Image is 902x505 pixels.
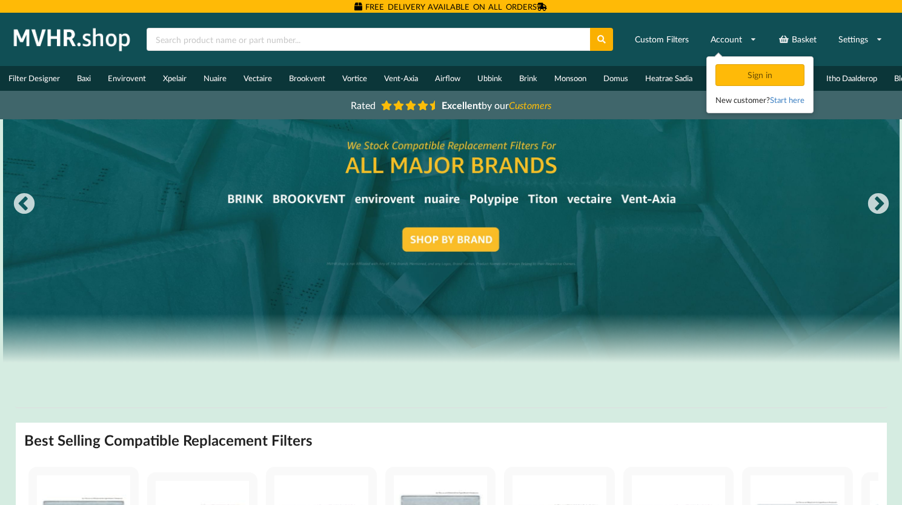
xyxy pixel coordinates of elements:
a: Envirovent [99,66,154,91]
a: Titon [701,66,736,91]
a: Brink [511,66,546,91]
a: Monsoon [546,66,595,91]
a: Rated Excellentby ourCustomers [342,95,560,115]
a: Airflow [426,66,469,91]
h2: Best Selling Compatible Replacement Filters [24,431,313,450]
a: Nuaire [195,66,235,91]
a: Sign in [715,70,807,80]
a: Itho Daalderop [818,66,886,91]
a: Vectaire [235,66,280,91]
a: Vortice [334,66,376,91]
a: Xpelair [154,66,195,91]
a: Vent-Axia [376,66,426,91]
a: Basket [771,28,824,50]
img: mvhr.shop.png [8,24,136,54]
button: Previous [12,193,36,217]
a: Start here [770,95,804,105]
input: Search product name or part number... [147,28,590,51]
a: Brookvent [280,66,334,91]
i: Customers [509,99,551,111]
b: Excellent [442,99,482,111]
span: by our [442,99,551,111]
a: Account [703,28,764,50]
button: Next [866,193,890,217]
a: Ubbink [469,66,511,91]
div: Sign in [715,64,804,86]
a: Heatrae Sadia [637,66,701,91]
a: Custom Filters [627,28,697,50]
span: Rated [351,99,376,111]
a: Baxi [68,66,99,91]
a: Settings [831,28,890,50]
div: New customer? [715,94,804,106]
a: Domus [595,66,637,91]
